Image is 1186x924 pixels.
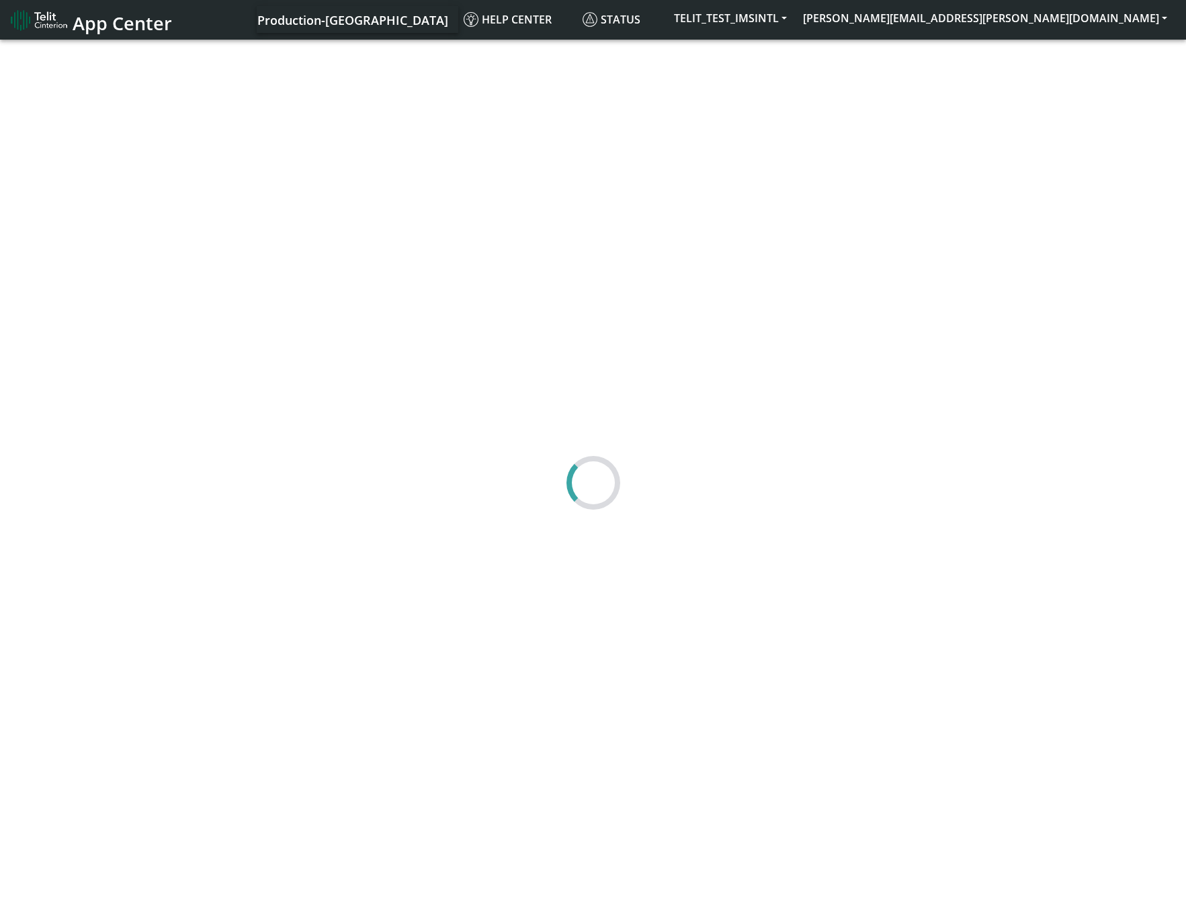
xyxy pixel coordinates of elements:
[583,12,640,27] span: Status
[666,6,795,30] button: TELIT_TEST_IMSINTL
[795,6,1175,30] button: [PERSON_NAME][EMAIL_ADDRESS][PERSON_NAME][DOMAIN_NAME]
[458,6,577,33] a: Help center
[583,12,597,27] img: status.svg
[11,5,170,34] a: App Center
[11,9,67,31] img: logo-telit-cinterion-gw-new.png
[73,11,172,36] span: App Center
[257,12,448,28] span: Production-[GEOGRAPHIC_DATA]
[464,12,552,27] span: Help center
[577,6,666,33] a: Status
[257,6,448,33] a: Your current platform instance
[464,12,478,27] img: knowledge.svg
